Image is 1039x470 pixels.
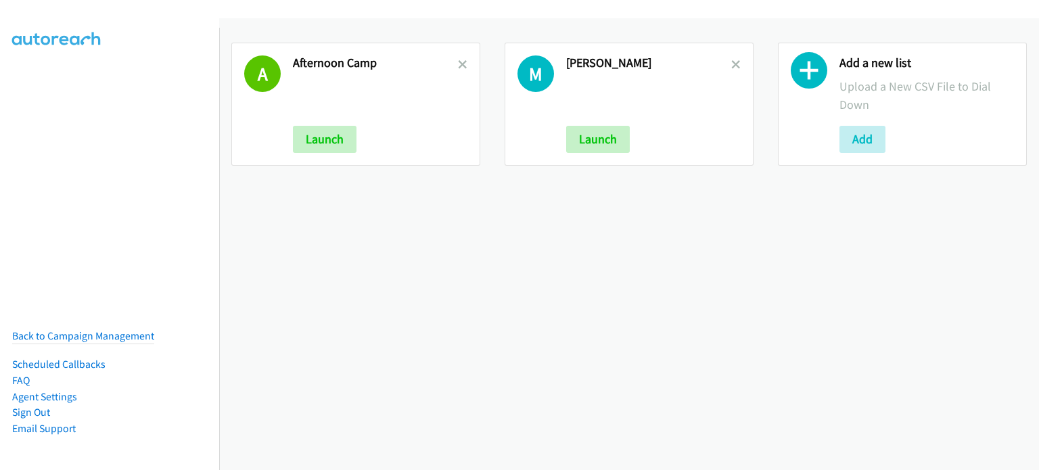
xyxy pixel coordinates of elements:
[566,55,731,71] h2: [PERSON_NAME]
[293,126,356,153] button: Launch
[12,422,76,435] a: Email Support
[12,390,77,403] a: Agent Settings
[12,374,30,387] a: FAQ
[12,329,154,342] a: Back to Campaign Management
[839,55,1014,71] h2: Add a new list
[839,126,885,153] button: Add
[293,55,458,71] h2: Afternoon Camp
[517,55,554,92] h1: M
[244,55,281,92] h1: A
[566,126,630,153] button: Launch
[12,358,106,371] a: Scheduled Callbacks
[839,77,1014,114] p: Upload a New CSV File to Dial Down
[12,406,50,419] a: Sign Out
